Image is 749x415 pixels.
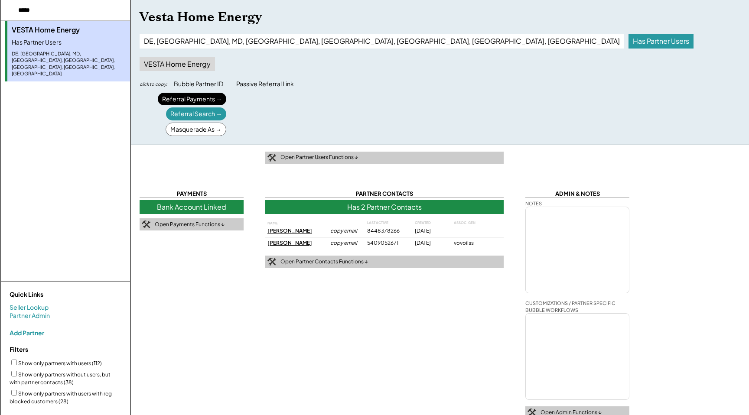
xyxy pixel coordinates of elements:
a: Partner Admin [10,311,50,320]
div: ADMIN & NOTES [525,190,629,198]
div: Has 2 Partner Contacts [265,200,504,214]
div: Passive Referral Link [236,80,294,88]
div: Open Partner Users Functions ↓ [280,154,358,161]
div: Open Payments Functions ↓ [155,221,225,228]
div: click to copy: [140,81,167,87]
div: copy email [330,227,361,235]
label: Show only partners with users (112) [18,360,102,366]
div: CUSTOMIZATIONS / PARTNER SPECIFIC BUBBLE WORKFLOWS [525,300,629,313]
img: tool-icon.png [267,258,276,266]
div: Vesta Home Energy [140,9,262,26]
div: Masquerade As → [166,123,226,136]
img: tool-icon.png [142,220,150,228]
div: 8448378266 [367,227,408,235]
div: Bank Account Linked [140,200,244,214]
div: Has Partner Users [12,38,126,47]
div: [DATE] [415,227,447,235]
div: VESTA Home Energy [140,57,215,71]
div: DE, [GEOGRAPHIC_DATA], MD, [GEOGRAPHIC_DATA], [GEOGRAPHIC_DATA], [GEOGRAPHIC_DATA], [GEOGRAPHIC_D... [140,34,624,48]
label: Show only partners with users with reg blocked customers (28) [10,390,112,405]
div: [PERSON_NAME] [267,240,324,247]
div: ASSOC. GEN [454,220,484,225]
div: NOTES [525,200,542,207]
strong: Filters [10,345,28,353]
div: PARTNER CONTACTS [265,190,504,198]
div: Open Partner Contacts Functions ↓ [280,258,368,266]
img: tool-icon.png [267,154,276,162]
div: VESTA Home Energy [12,25,126,35]
label: Show only partners without users, but with partner contacts (38) [10,371,111,386]
a: Seller Lookup [10,303,49,312]
div: [PERSON_NAME] [267,227,324,235]
div: Referral Search → [166,107,226,120]
div: copy email [330,240,361,247]
div: 5409052671 [367,240,408,247]
div: Has Partner Users [629,34,694,48]
div: [DATE] [415,240,447,247]
div: NAME [267,221,324,225]
div: CREATED [415,220,447,225]
div: Add Partner [10,329,44,337]
div: DE, [GEOGRAPHIC_DATA], MD, [GEOGRAPHIC_DATA], [GEOGRAPHIC_DATA], [GEOGRAPHIC_DATA], [GEOGRAPHIC_D... [12,50,126,77]
div: Quick Links [10,290,96,299]
div: Referral Payments → [158,93,226,106]
div: vovoilss [454,240,484,247]
div: LAST ACTIVE [367,220,408,225]
div: PAYMENTS [140,190,244,198]
div: Bubble Partner ID [174,80,223,88]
